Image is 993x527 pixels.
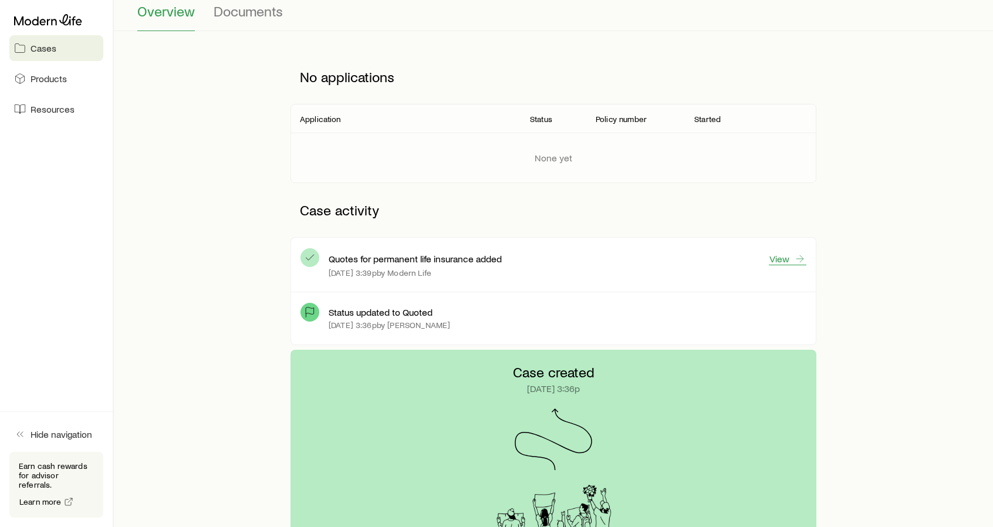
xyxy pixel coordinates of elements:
button: Hide navigation [9,421,103,447]
p: No applications [291,59,816,94]
span: Cases [31,42,56,54]
p: Case activity [291,192,816,228]
p: Quotes for permanent life insurance added [329,253,502,265]
div: Earn cash rewards for advisor referrals.Learn more [9,452,103,518]
p: [DATE] 3:39p by Modern Life [329,268,431,278]
div: Case details tabs [137,3,970,31]
span: Documents [214,3,283,19]
p: Started [694,114,721,124]
span: Learn more [19,498,62,506]
p: Earn cash rewards for advisor referrals. [19,461,94,489]
p: [DATE] 3:36p [527,383,580,394]
p: None yet [535,152,572,164]
p: Policy number [596,114,647,124]
a: View [769,252,806,265]
a: Products [9,66,103,92]
span: Resources [31,103,75,115]
p: Case created [513,364,595,380]
span: Products [31,73,67,85]
a: Resources [9,96,103,122]
p: [DATE] 3:36p by [PERSON_NAME] [329,320,450,330]
span: Overview [137,3,195,19]
p: Application [300,114,341,124]
p: Status updated to Quoted [329,306,433,318]
a: Cases [9,35,103,61]
span: Hide navigation [31,428,92,440]
p: Status [530,114,552,124]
